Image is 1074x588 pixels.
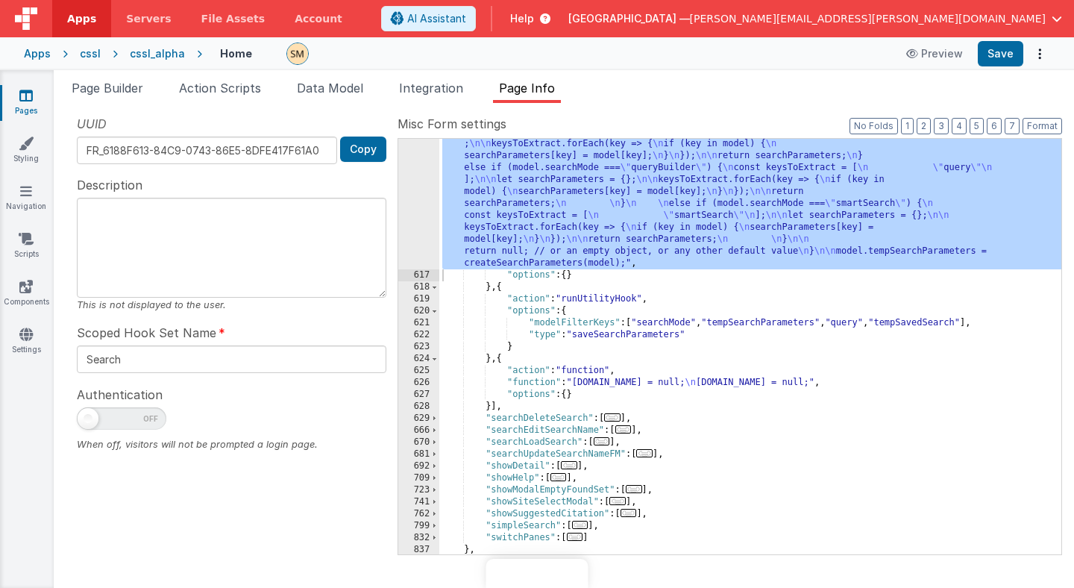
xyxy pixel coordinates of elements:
div: 623 [398,341,439,353]
div: 741 [398,496,439,508]
div: Apps [24,46,51,61]
div: When off, visitors will not be prompted a login page. [77,437,386,451]
span: ... [594,437,610,445]
span: UUID [77,115,107,133]
span: ... [626,485,642,493]
div: 628 [398,401,439,413]
button: 4 [952,118,967,134]
div: 618 [398,281,439,293]
span: AI Assistant [407,11,466,26]
span: ... [550,473,567,481]
button: 1 [901,118,914,134]
div: 629 [398,413,439,425]
span: Data Model [297,81,363,96]
button: Save [978,41,1023,66]
span: ... [561,461,577,469]
div: This is not displayed to the user. [77,298,386,312]
button: 6 [987,118,1002,134]
button: Format [1023,118,1062,134]
span: Page Builder [72,81,143,96]
span: Action Scripts [179,81,261,96]
div: 723 [398,484,439,496]
div: 666 [398,425,439,437]
span: Servers [126,11,171,26]
div: 625 [398,365,439,377]
span: Misc Form settings [398,115,506,133]
span: [GEOGRAPHIC_DATA] — [568,11,690,26]
span: ... [604,413,621,422]
span: Help [510,11,534,26]
div: 617 [398,269,439,281]
div: 620 [398,305,439,317]
div: 709 [398,472,439,484]
button: No Folds [850,118,898,134]
button: 3 [934,118,949,134]
span: [PERSON_NAME][EMAIL_ADDRESS][PERSON_NAME][DOMAIN_NAME] [690,11,1046,26]
button: 5 [970,118,984,134]
div: 627 [398,389,439,401]
button: 2 [917,118,931,134]
div: 619 [398,293,439,305]
div: 799 [398,520,439,532]
div: 837 [398,544,439,556]
div: 681 [398,448,439,460]
div: 762 [398,508,439,520]
div: 832 [398,532,439,544]
div: cssl_alpha [130,46,185,61]
span: ... [567,533,583,541]
div: 621 [398,317,439,329]
span: Authentication [77,386,163,404]
span: Integration [399,81,463,96]
button: Copy [340,137,386,162]
span: ... [609,497,626,505]
span: ... [636,449,653,457]
span: Page Info [499,81,555,96]
span: ... [621,509,637,517]
button: [GEOGRAPHIC_DATA] — [PERSON_NAME][EMAIL_ADDRESS][PERSON_NAME][DOMAIN_NAME] [568,11,1062,26]
span: ... [615,425,632,434]
span: Description [77,176,142,194]
span: File Assets [201,11,266,26]
img: e9616e60dfe10b317d64a5e98ec8e357 [287,43,308,64]
div: 670 [398,437,439,448]
h4: Home [220,48,252,59]
span: ... [572,521,588,529]
span: Apps [67,11,96,26]
button: Preview [897,42,972,66]
div: 626 [398,377,439,389]
div: 624 [398,353,439,365]
button: Options [1029,43,1050,64]
div: cssl [80,46,101,61]
button: AI Assistant [381,6,476,31]
div: 692 [398,460,439,472]
button: 7 [1005,118,1020,134]
div: 622 [398,329,439,341]
div: 616 [398,114,439,269]
span: Scoped Hook Set Name [77,324,216,342]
